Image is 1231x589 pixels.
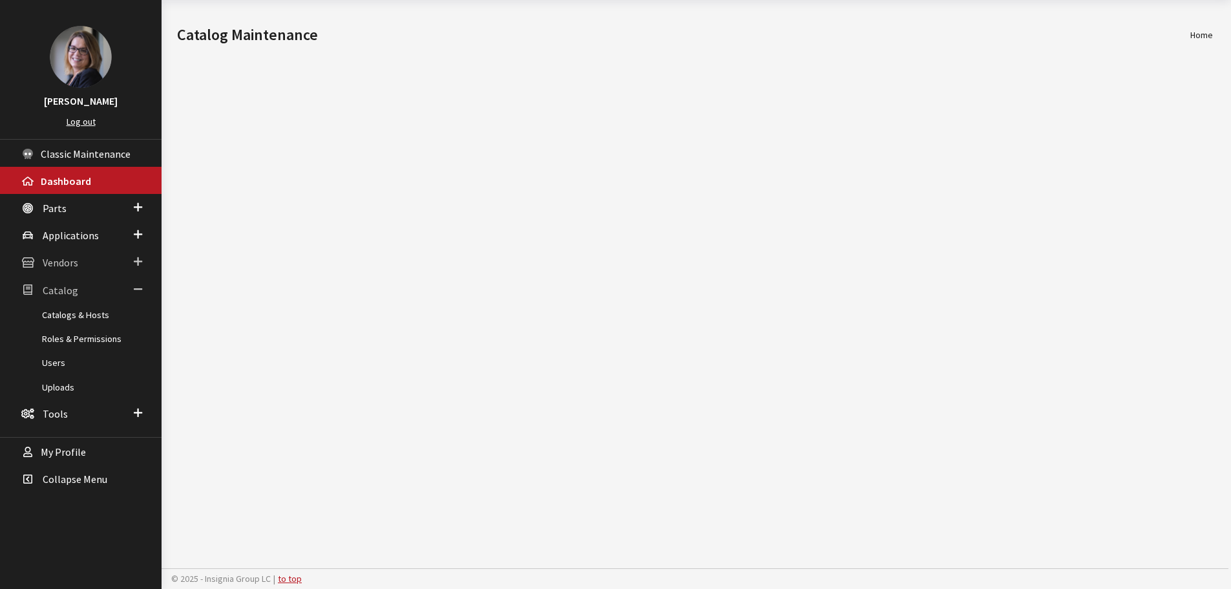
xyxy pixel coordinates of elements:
a: Log out [67,116,96,127]
span: Dashboard [41,175,91,187]
img: Kim Callahan Collins [50,26,112,88]
span: Vendors [43,257,78,270]
span: Collapse Menu [43,473,107,486]
a: to top [278,573,302,584]
span: | [273,573,275,584]
span: Tools [43,407,68,420]
h1: Catalog Maintenance [177,23,1190,47]
span: Catalog [43,284,78,297]
span: Applications [43,229,99,242]
span: My Profile [41,445,86,458]
li: Home [1190,28,1213,42]
span: Classic Maintenance [41,147,131,160]
h3: [PERSON_NAME] [13,93,149,109]
span: Parts [43,202,67,215]
span: © 2025 - Insignia Group LC [171,573,271,584]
